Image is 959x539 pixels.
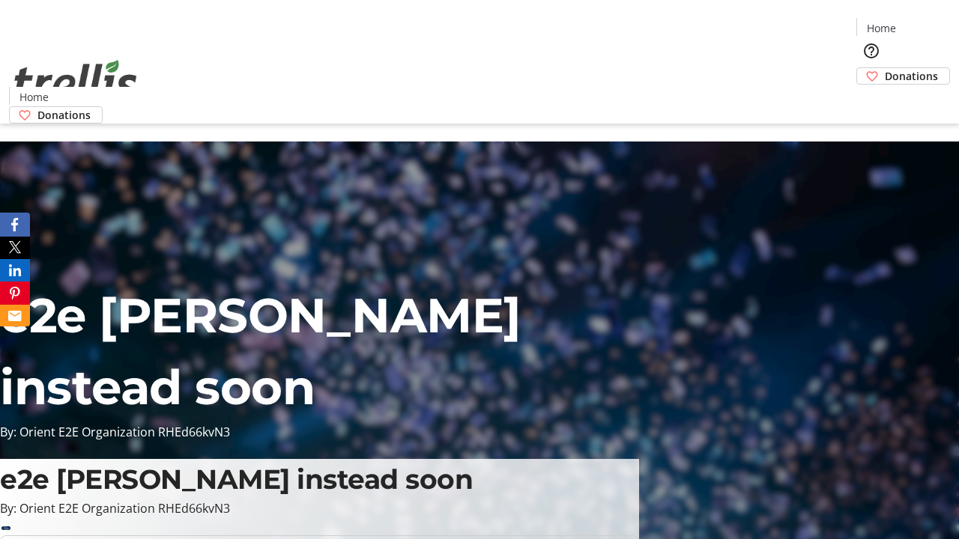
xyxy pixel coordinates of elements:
[10,89,58,105] a: Home
[856,85,886,115] button: Cart
[856,67,950,85] a: Donations
[857,20,905,36] a: Home
[867,20,896,36] span: Home
[885,68,938,84] span: Donations
[856,36,886,66] button: Help
[19,89,49,105] span: Home
[9,106,103,124] a: Donations
[37,107,91,123] span: Donations
[9,43,142,118] img: Orient E2E Organization RHEd66kvN3's Logo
